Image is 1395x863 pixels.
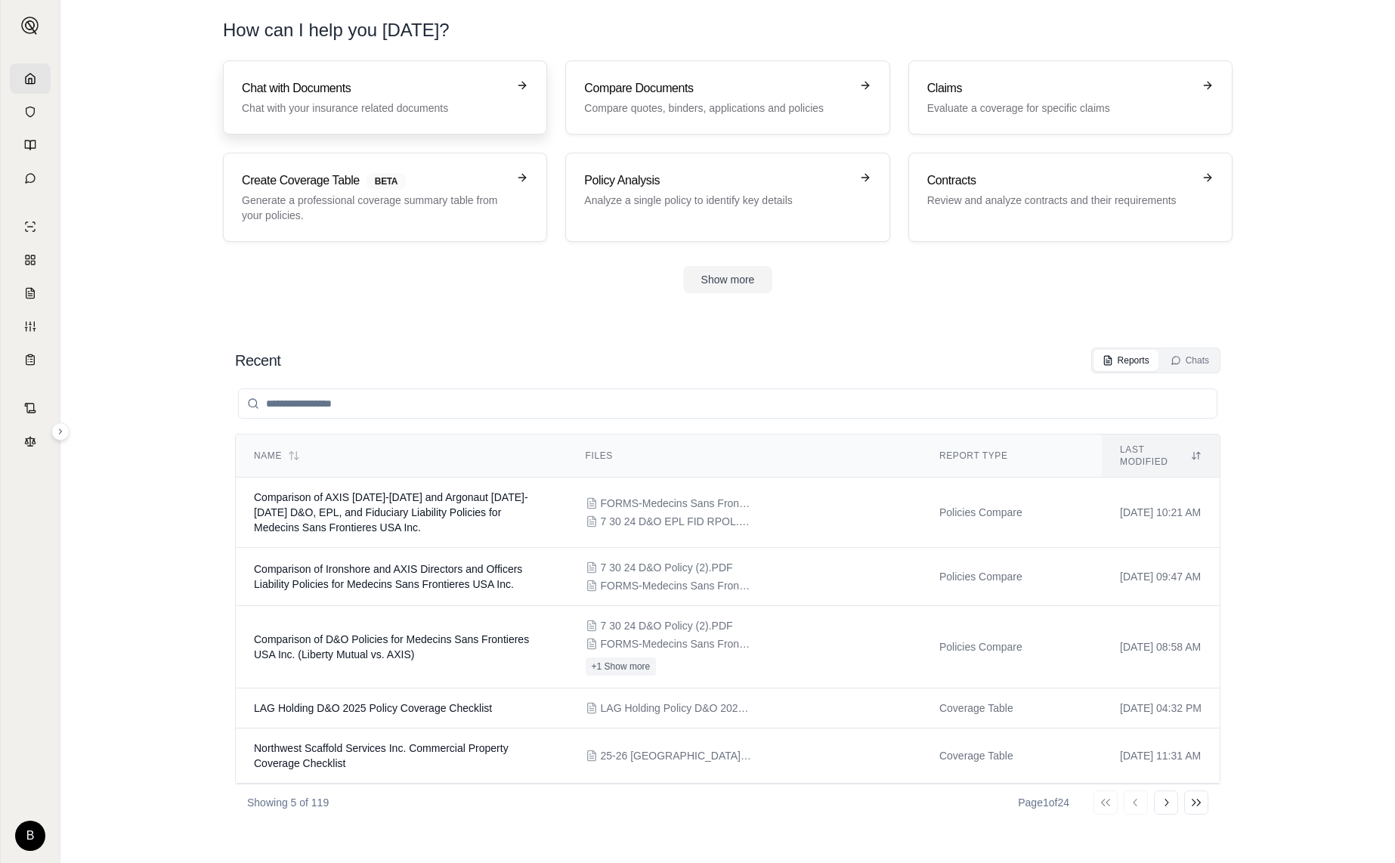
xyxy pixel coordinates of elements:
h3: Claims [927,79,1192,97]
a: Create Coverage TableBETAGenerate a professional coverage summary table from your policies. [223,153,547,242]
div: Name [254,450,549,462]
td: [DATE] 09:47 AM [1102,548,1220,606]
span: FORMS-Medecins Sans Frontieres USA Inc 2025 NB Rev 1.pdf [601,636,752,651]
p: Compare quotes, binders, applications and policies [584,101,849,116]
h3: Policy Analysis [584,172,849,190]
a: Custom Report [10,311,51,342]
a: Compare DocumentsCompare quotes, binders, applications and policies [565,60,889,135]
button: Chats [1161,350,1218,371]
span: FORMS-Medecins Sans Frontieres USA Inc 2025 NB Rev 1.pdf [601,496,752,511]
h3: Contracts [927,172,1192,190]
p: Evaluate a coverage for specific claims [927,101,1192,116]
span: BETA [366,173,407,190]
a: Policy AnalysisAnalyze a single policy to identify key details [565,153,889,242]
div: Page 1 of 24 [1018,795,1069,810]
p: Analyze a single policy to identify key details [584,193,849,208]
p: Generate a professional coverage summary table from your policies. [242,193,507,223]
td: [DATE] 08:58 AM [1102,606,1220,688]
span: Northwest Scaffold Services Inc. Commercial Property Coverage Checklist [254,742,509,769]
div: B [15,821,45,851]
a: Legal Search Engine [10,426,51,456]
a: Contract Analysis [10,393,51,423]
a: Chat [10,163,51,193]
span: 25-26 Cincinnati Package - Updated.PDF [601,748,752,763]
span: Comparison of D&O Policies for Medecins Sans Frontieres USA Inc. (Liberty Mutual vs. AXIS) [254,633,529,660]
span: Comparison of Ironshore and AXIS Directors and Officers Liability Policies for Medecins Sans Fron... [254,563,522,590]
a: Single Policy [10,212,51,242]
td: Policies Compare [921,478,1102,548]
a: Policy Comparisons [10,245,51,275]
h3: Chat with Documents [242,79,507,97]
span: 7 30 24 D&O Policy (2).PDF [601,560,733,575]
a: ClaimsEvaluate a coverage for specific claims [908,60,1233,135]
a: Chat with DocumentsChat with your insurance related documents [223,60,547,135]
a: Claim Coverage [10,278,51,308]
a: Home [10,63,51,94]
td: [DATE] 10:21 AM [1102,478,1220,548]
p: Chat with your insurance related documents [242,101,507,116]
button: Expand sidebar [51,422,70,441]
th: Files [568,435,921,478]
span: FORMS-Medecins Sans Frontieres USA Inc 2025 NB Rev 1.pdf [601,578,752,593]
a: Coverage Table [10,345,51,375]
span: 7 30 24 D&O EPL FID RPOL.PDF [601,514,752,529]
td: Coverage Table [921,688,1102,728]
td: Policies Compare [921,548,1102,606]
td: [DATE] 11:31 AM [1102,728,1220,784]
div: Last modified [1120,444,1202,468]
h3: Compare Documents [584,79,849,97]
a: Prompt Library [10,130,51,160]
p: Review and analyze contracts and their requirements [927,193,1192,208]
p: Showing 5 of 119 [247,795,329,810]
td: Coverage Table [921,728,1102,784]
span: LAG Holding D&O 2025 Policy Coverage Checklist [254,702,492,714]
img: Expand sidebar [21,17,39,35]
h3: Create Coverage Table [242,172,507,190]
span: LAG Holding Policy D&O 2025.pdf [601,701,752,716]
h1: How can I help you [DATE]? [223,18,1233,42]
a: Documents Vault [10,97,51,127]
h2: Recent [235,350,280,371]
div: Reports [1103,354,1149,367]
span: 7 30 24 D&O Policy (2).PDF [601,618,733,633]
span: Comparison of AXIS 2025-2026 and Argonaut 2024-2025 D&O, EPL, and Fiduciary Liability Policies fo... [254,491,528,534]
td: Policies Compare [921,606,1102,688]
button: Show more [683,266,773,293]
div: Chats [1171,354,1209,367]
th: Report Type [921,435,1102,478]
button: +1 Show more [586,657,657,676]
a: ContractsReview and analyze contracts and their requirements [908,153,1233,242]
button: Reports [1093,350,1158,371]
button: Expand sidebar [15,11,45,41]
td: [DATE] 04:32 PM [1102,688,1220,728]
